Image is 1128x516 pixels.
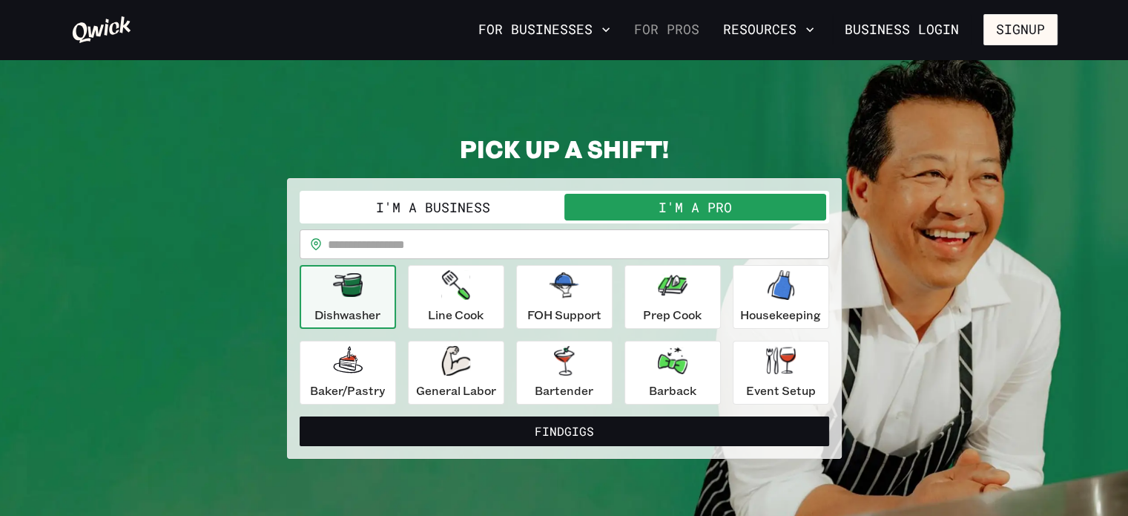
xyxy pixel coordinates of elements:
[527,306,601,324] p: FOH Support
[717,17,820,42] button: Resources
[624,265,721,329] button: Prep Cook
[314,306,380,324] p: Dishwasher
[408,265,504,329] button: Line Cook
[408,341,504,405] button: General Labor
[624,341,721,405] button: Barback
[740,306,821,324] p: Housekeeping
[428,306,484,324] p: Line Cook
[746,382,816,399] p: Event Setup
[628,17,705,42] a: For Pros
[564,194,826,221] button: I'm a Pro
[832,14,972,45] a: Business Login
[535,382,593,399] p: Bartender
[983,14,1058,45] button: Signup
[516,265,613,329] button: FOH Support
[643,306,702,324] p: Prep Cook
[300,417,829,446] button: FindGigs
[416,382,496,399] p: General Labor
[516,341,613,405] button: Bartender
[287,134,842,163] h2: PICK UP A SHIFT!
[472,17,616,42] button: For Businesses
[733,341,829,405] button: Event Setup
[733,265,829,329] button: Housekeeping
[300,265,396,329] button: Dishwasher
[649,382,696,399] p: Barback
[300,341,396,405] button: Baker/Pastry
[310,382,385,399] p: Baker/Pastry
[303,194,564,221] button: I'm a Business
